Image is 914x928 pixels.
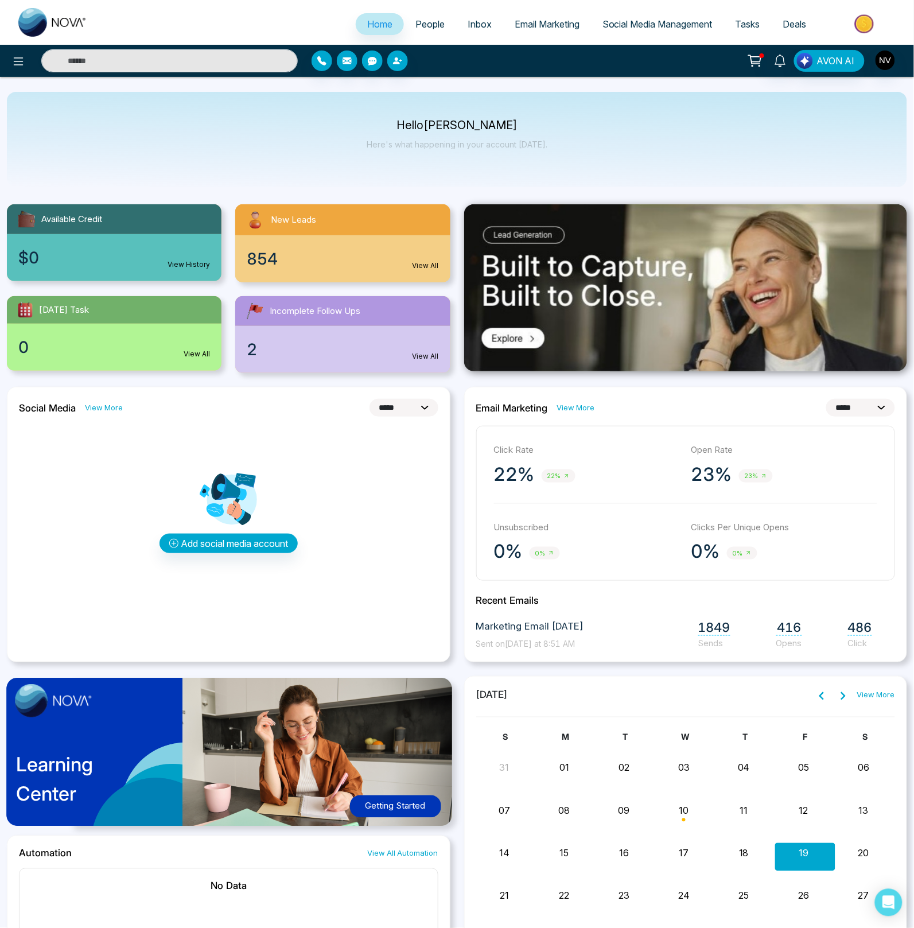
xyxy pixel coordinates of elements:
a: View All [413,351,439,362]
span: T [743,732,748,742]
p: 22% [494,463,535,486]
button: 22 [559,889,570,903]
span: M [562,732,569,742]
p: Hello [PERSON_NAME] [367,121,547,130]
p: 0% [494,540,523,563]
img: . [464,204,908,371]
span: 1849 [698,620,730,636]
span: S [503,732,508,742]
button: 08 [559,804,570,818]
span: Marketing Email [DATE] [476,620,584,635]
span: Tasks [736,18,760,30]
button: 05 [798,761,809,775]
a: View More [557,402,595,413]
button: 27 [858,889,869,903]
img: followUps.svg [244,301,265,321]
span: $0 [18,246,39,270]
span: T [623,732,628,742]
img: Nova CRM Logo [18,8,87,37]
a: Inbox [456,13,503,35]
span: Email Marketing [515,18,579,30]
button: 02 [619,761,629,775]
button: 03 [678,761,690,775]
span: 23% [739,469,773,483]
button: 07 [499,804,510,818]
button: 31 [500,761,509,775]
button: Getting Started [350,795,441,818]
button: 25 [739,889,749,903]
a: View All Automation [368,848,438,859]
a: View More [857,690,895,701]
button: 13 [859,804,869,818]
a: People [404,13,456,35]
a: Deals [772,13,818,35]
img: home-learning-center.png [1,672,466,840]
span: Available Credit [41,213,102,226]
span: Home [367,18,392,30]
p: Here's what happening in your account [DATE]. [367,139,547,149]
span: AVON AI [817,54,855,68]
button: 26 [798,889,809,903]
span: 2 [247,337,257,362]
button: 15 [560,847,569,860]
span: 486 [848,620,872,636]
span: Sends [698,638,730,649]
button: 12 [799,804,808,818]
a: Incomplete Follow Ups2View All [228,296,457,373]
p: 23% [691,463,732,486]
img: availableCredit.svg [16,209,37,230]
button: 17 [679,847,689,860]
h2: No Data [31,880,426,892]
button: 18 [739,847,749,860]
span: Inbox [468,18,492,30]
span: S [863,732,868,742]
span: Opens [776,638,802,649]
img: Analytics png [200,471,257,528]
a: Home [356,13,404,35]
a: LearningCenterGetting Started [7,676,450,836]
a: Email Marketing [503,13,591,35]
span: New Leads [271,213,316,227]
p: Unsubscribed [494,521,680,534]
span: Incomplete Follow Ups [270,305,360,318]
span: W [682,732,690,742]
a: Tasks [724,13,772,35]
p: Click Rate [494,444,680,457]
img: newLeads.svg [244,209,266,231]
span: 854 [247,247,278,271]
p: Open Rate [691,444,877,457]
button: 01 [559,761,569,775]
span: [DATE] Task [39,304,89,317]
span: People [415,18,445,30]
button: 23 [619,889,629,903]
button: 16 [619,847,629,860]
span: Deals [783,18,807,30]
a: View All [413,261,439,271]
span: [DATE] [476,688,508,703]
a: New Leads854View All [228,204,457,282]
span: Social Media Management [602,18,713,30]
h2: Email Marketing [476,402,548,414]
button: 11 [740,804,748,818]
button: 21 [500,889,509,903]
span: 0 [18,335,29,359]
a: View More [85,402,123,413]
span: F [803,732,808,742]
button: Add social media account [160,534,298,553]
p: Clicks Per Unique Opens [691,521,877,534]
a: View All [184,349,210,359]
button: 20 [858,847,869,860]
button: 04 [738,761,750,775]
img: User Avatar [876,51,895,70]
div: Open Intercom Messenger [875,889,903,917]
span: Sent on [DATE] at 8:51 AM [476,639,575,649]
button: 14 [499,847,509,860]
a: View History [168,259,210,270]
p: 0% [691,540,720,563]
button: AVON AI [794,50,865,72]
img: todayTask.svg [16,301,34,319]
h2: Recent Emails [476,595,896,606]
h2: Automation [19,848,72,859]
span: 22% [542,469,575,483]
span: 416 [776,620,802,636]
